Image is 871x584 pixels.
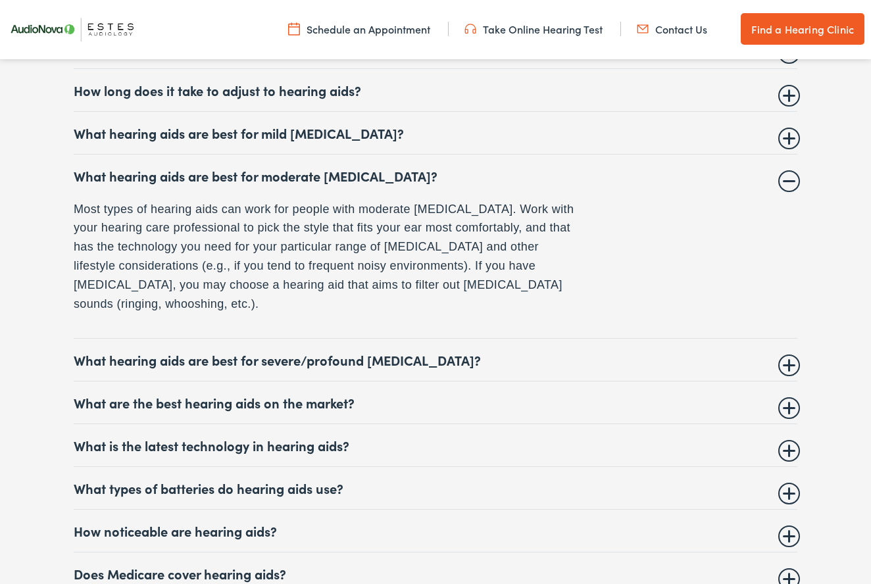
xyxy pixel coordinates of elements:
[74,395,797,410] summary: What are the best hearing aids on the market?
[74,82,797,98] summary: How long does it take to adjust to hearing aids?
[74,480,797,496] summary: What types of batteries do hearing aids use?
[288,22,430,36] a: Schedule an Appointment
[74,352,797,368] summary: What hearing aids are best for severe/profound [MEDICAL_DATA]?
[74,200,580,314] p: Most types of hearing aids can work for people with moderate [MEDICAL_DATA]. Work with your heari...
[74,566,797,581] summary: Does Medicare cover hearing aids?
[637,22,707,36] a: Contact Us
[74,168,797,183] summary: What hearing aids are best for moderate [MEDICAL_DATA]?
[74,523,797,539] summary: How noticeable are hearing aids?
[74,125,797,141] summary: What hearing aids are best for mild [MEDICAL_DATA]?
[74,437,797,453] summary: What is the latest technology in hearing aids?
[288,22,300,36] img: utility icon
[637,22,649,36] img: utility icon
[464,22,603,36] a: Take Online Hearing Test
[464,22,476,36] img: utility icon
[741,13,864,45] a: Find a Hearing Clinic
